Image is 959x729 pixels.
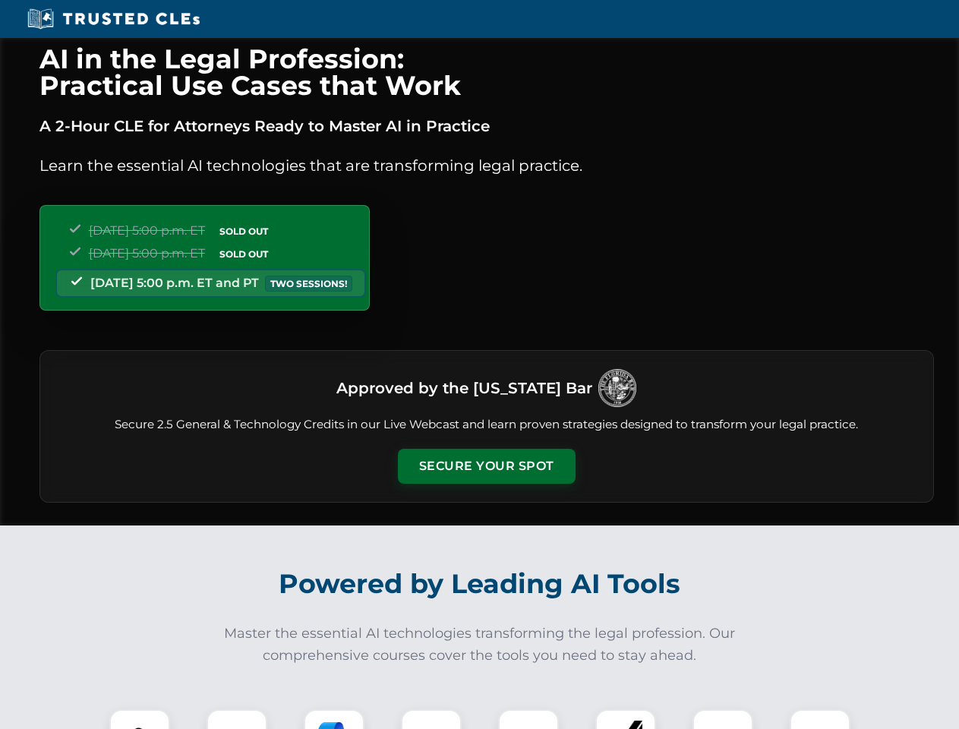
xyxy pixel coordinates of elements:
span: [DATE] 5:00 p.m. ET [89,246,205,260]
p: A 2-Hour CLE for Attorneys Ready to Master AI in Practice [39,114,934,138]
p: Secure 2.5 General & Technology Credits in our Live Webcast and learn proven strategies designed ... [58,416,915,434]
img: Logo [598,369,636,407]
span: SOLD OUT [214,223,273,239]
p: Master the essential AI technologies transforming the legal profession. Our comprehensive courses... [214,623,746,667]
span: SOLD OUT [214,246,273,262]
span: [DATE] 5:00 p.m. ET [89,223,205,238]
button: Secure Your Spot [398,449,576,484]
h1: AI in the Legal Profession: Practical Use Cases that Work [39,46,934,99]
img: Trusted CLEs [23,8,204,30]
p: Learn the essential AI technologies that are transforming legal practice. [39,153,934,178]
h3: Approved by the [US_STATE] Bar [336,374,592,402]
h2: Powered by Leading AI Tools [59,557,901,611]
